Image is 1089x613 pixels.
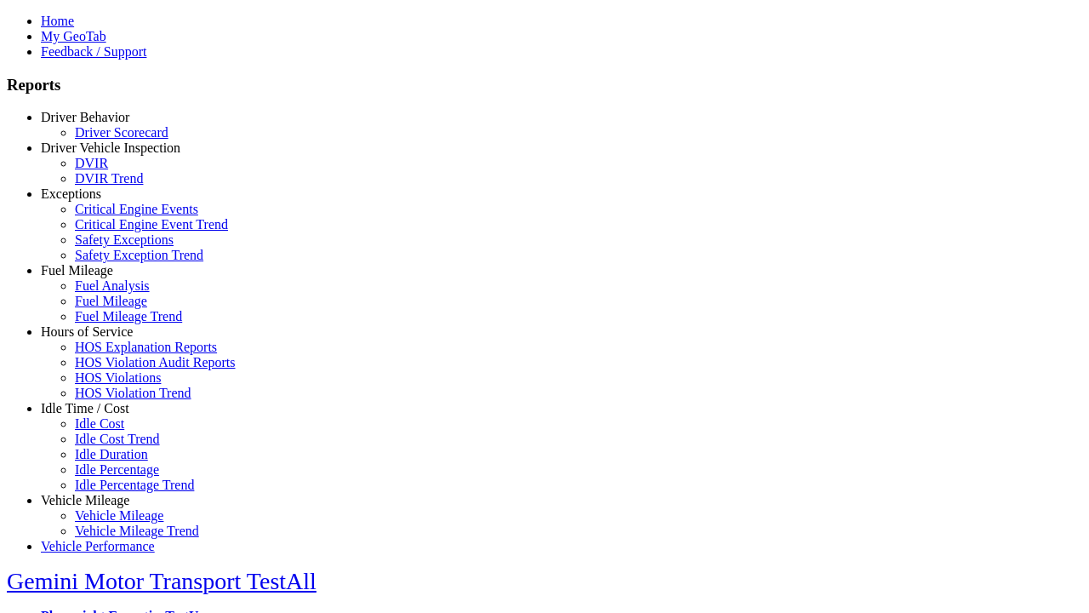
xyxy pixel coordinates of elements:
[7,76,1082,95] h3: Reports
[41,110,129,124] a: Driver Behavior
[75,416,124,431] a: Idle Cost
[75,370,161,385] a: HOS Violations
[75,202,198,216] a: Critical Engine Events
[75,217,228,232] a: Critical Engine Event Trend
[75,355,236,370] a: HOS Violation Audit Reports
[41,539,155,553] a: Vehicle Performance
[75,232,174,247] a: Safety Exceptions
[75,386,191,400] a: HOS Violation Trend
[75,125,168,140] a: Driver Scorecard
[41,140,180,155] a: Driver Vehicle Inspection
[41,493,129,507] a: Vehicle Mileage
[75,524,199,538] a: Vehicle Mileage Trend
[75,432,160,446] a: Idle Cost Trend
[75,156,108,170] a: DVIR
[7,568,316,594] a: Gemini Motor Transport TestAll
[75,508,163,523] a: Vehicle Mileage
[75,309,182,324] a: Fuel Mileage Trend
[41,263,113,278] a: Fuel Mileage
[41,14,74,28] a: Home
[41,44,146,59] a: Feedback / Support
[75,447,148,461] a: Idle Duration
[41,401,129,415] a: Idle Time / Cost
[75,478,194,492] a: Idle Percentage Trend
[75,462,159,477] a: Idle Percentage
[41,186,101,201] a: Exceptions
[75,248,203,262] a: Safety Exception Trend
[75,278,150,293] a: Fuel Analysis
[41,29,106,43] a: My GeoTab
[75,171,143,186] a: DVIR Trend
[41,324,133,339] a: Hours of Service
[75,294,147,308] a: Fuel Mileage
[75,340,217,354] a: HOS Explanation Reports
